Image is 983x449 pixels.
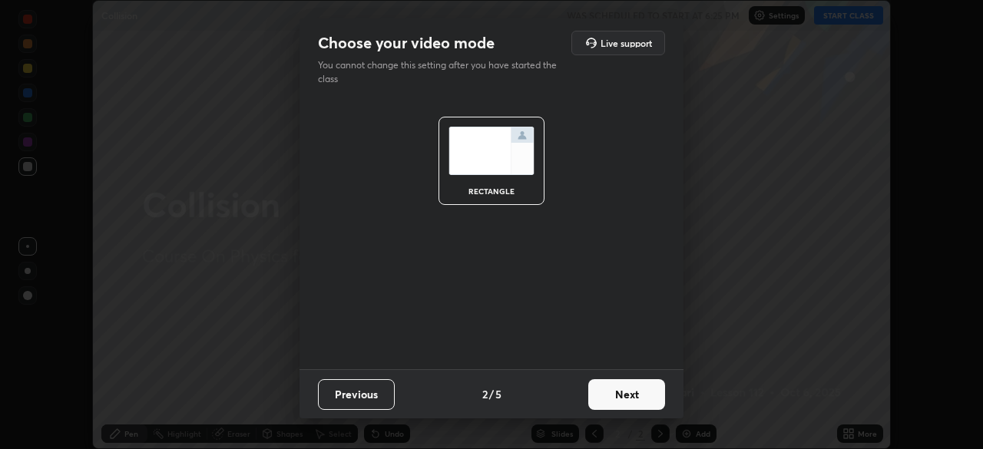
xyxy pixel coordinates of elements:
[489,386,494,402] h4: /
[588,379,665,410] button: Next
[461,187,522,195] div: rectangle
[318,33,495,53] h2: Choose your video mode
[318,379,395,410] button: Previous
[318,58,567,86] p: You cannot change this setting after you have started the class
[448,127,535,175] img: normalScreenIcon.ae25ed63.svg
[482,386,488,402] h4: 2
[601,38,652,48] h5: Live support
[495,386,501,402] h4: 5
